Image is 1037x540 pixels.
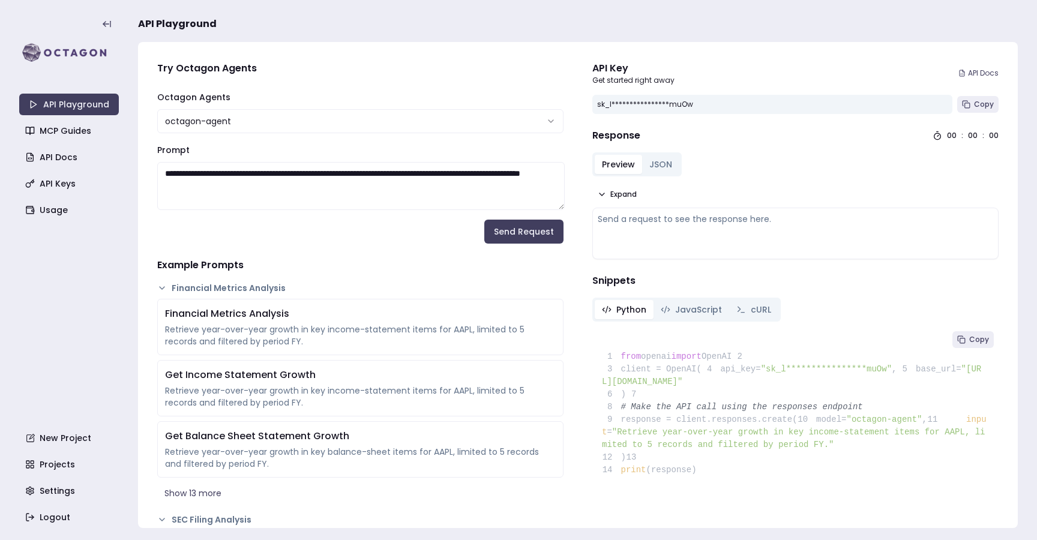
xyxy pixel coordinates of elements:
span: 3 [602,363,621,376]
span: 2 [732,350,751,363]
div: Retrieve year-over-year growth in key income-statement items for AAPL, limited to 5 records and f... [165,385,556,409]
button: SEC Filing Analysis [157,514,564,526]
span: JavaScript [675,304,722,316]
span: model= [816,415,846,424]
span: 11 [927,413,946,426]
div: Financial Metrics Analysis [165,307,556,321]
span: Copy [969,335,989,344]
button: JSON [642,155,679,174]
a: New Project [20,427,120,449]
p: Get started right away [592,76,675,85]
button: Expand [592,186,642,203]
div: 00 [989,131,999,140]
span: # Make the API call using the responses endpoint [621,402,863,412]
label: Prompt [157,144,190,156]
button: Send Request [484,220,564,244]
span: 4 [702,363,721,376]
div: : [961,131,963,140]
span: 1 [602,350,621,363]
span: Copy [974,100,994,109]
a: Usage [20,199,120,221]
div: Get Balance Sheet Statement Growth [165,429,556,443]
span: 14 [602,464,621,476]
span: client = OpenAI( [602,364,702,374]
a: Settings [20,480,120,502]
div: API Key [592,61,675,76]
div: 00 [968,131,978,140]
span: , [922,415,927,424]
span: base_url= [916,364,961,374]
button: Show 13 more [157,482,564,504]
span: 9 [602,413,621,426]
button: Copy [957,96,999,113]
div: : [982,131,984,140]
div: Retrieve year-over-year growth in key income-statement items for AAPL, limited to 5 records and f... [165,323,556,347]
span: ) [602,389,626,399]
a: API Playground [19,94,119,115]
span: = [607,427,612,437]
a: Projects [20,454,120,475]
span: from [621,352,642,361]
h4: Response [592,128,640,143]
span: "octagon-agent" [846,415,922,424]
button: Preview [595,155,642,174]
span: 6 [602,388,621,401]
span: api_key= [720,364,760,374]
a: API Keys [20,173,120,194]
h4: Snippets [592,274,999,288]
span: 5 [897,363,916,376]
label: Octagon Agents [157,91,230,103]
a: API Docs [20,146,120,168]
span: ) [602,452,626,462]
span: OpenAI [702,352,732,361]
span: 7 [626,388,645,401]
span: API Playground [138,17,217,31]
div: Send a request to see the response here. [598,213,993,225]
img: logo-rect-yK7x_WSZ.svg [19,41,119,65]
button: Copy [952,331,994,348]
span: print [621,465,646,475]
span: , [892,364,897,374]
button: Financial Metrics Analysis [157,282,564,294]
a: API Docs [958,68,999,78]
div: Get Income Statement Growth [165,368,556,382]
a: MCP Guides [20,120,120,142]
span: (response) [646,465,697,475]
span: "Retrieve year-over-year growth in key income-statement items for AAPL, limited to 5 records and ... [602,427,985,449]
span: 12 [602,451,621,464]
div: Retrieve year-over-year growth in key balance-sheet items for AAPL, limited to 5 records and filt... [165,446,556,470]
span: cURL [751,304,771,316]
div: 00 [947,131,957,140]
span: import [672,352,702,361]
span: 13 [626,451,645,464]
span: 8 [602,401,621,413]
span: 10 [798,413,817,426]
h4: Example Prompts [157,258,564,272]
a: Logout [20,506,120,528]
span: openai [641,352,671,361]
h4: Try Octagon Agents [157,61,564,76]
span: response = client.responses.create( [602,415,798,424]
span: Expand [610,190,637,199]
span: Python [616,304,646,316]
